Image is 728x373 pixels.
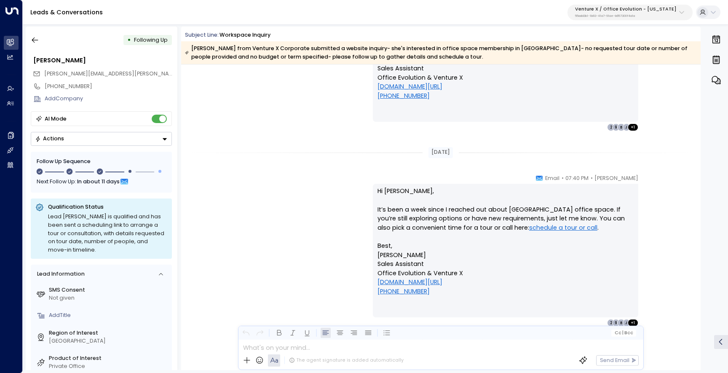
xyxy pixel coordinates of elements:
[607,123,615,131] div: 2
[37,177,166,186] div: Next Follow Up:
[377,55,634,101] p: [PERSON_NAME] Sales Assistant Office Evolution & Venture X
[255,328,265,338] button: Redo
[241,328,251,338] button: Undo
[30,8,103,16] a: Leads & Conversations
[49,286,169,294] label: SMS Consent
[562,174,564,182] span: •
[377,82,442,91] a: [DOMAIN_NAME][URL]
[49,337,169,345] div: [GEOGRAPHIC_DATA]
[49,294,169,302] div: Not given
[33,56,172,65] div: [PERSON_NAME]
[622,330,624,335] span: |
[377,251,634,296] p: [PERSON_NAME] Sales Assistant Office Evolution & Venture X
[35,135,64,142] div: Actions
[45,95,172,103] div: AddCompany
[45,83,172,91] div: [PHONE_NUMBER]
[44,70,172,78] span: jane.hannen@venturex.com
[529,223,597,233] a: schedule a tour or call
[611,329,636,336] button: Cc|Bcc
[565,174,589,182] span: 07:40 PM
[617,319,625,327] div: B
[45,115,67,123] div: AI Mode
[49,311,169,319] div: AddTitle
[567,5,693,20] button: Venture X / Office Evolution - [US_STATE]55add3b1-1b83-41a7-91ae-b657300f4a1a
[623,319,630,327] div: J
[607,319,615,327] div: 2
[612,319,620,327] div: 9
[49,329,169,337] label: Region of Interest
[628,319,638,327] div: + 1
[289,357,404,364] div: The agent signature is added automatically
[48,212,167,254] div: Lead [PERSON_NAME] is qualified and has been sent a scheduling link to arrange a tour or consulta...
[49,362,169,370] div: Private Office
[78,177,120,186] span: In about 11 days
[591,174,593,182] span: •
[31,132,172,146] div: Button group with a nested menu
[428,147,453,158] div: [DATE]
[31,132,172,146] button: Actions
[628,123,638,131] div: + 1
[614,330,633,335] span: Cc Bcc
[377,242,634,251] p: Best,
[127,33,131,47] div: •
[48,203,167,211] p: Qualification Status
[545,174,559,182] span: Email
[185,31,219,38] span: Subject Line:
[575,14,677,18] p: 55add3b1-1b83-41a7-91ae-b657300f4a1a
[594,174,638,182] span: [PERSON_NAME]
[642,174,657,189] img: 12_headshot.jpg
[134,36,168,43] span: Following Up
[219,31,270,39] div: Workspace Inquiry
[377,287,430,296] a: [PHONE_NUMBER]
[49,354,169,362] label: Product of Interest
[377,187,634,242] p: Hi [PERSON_NAME], It’s been a week since I reached out about [GEOGRAPHIC_DATA] office space. If y...
[617,123,625,131] div: B
[37,158,166,166] div: Follow Up Sequence
[44,70,223,77] span: [PERSON_NAME][EMAIL_ADDRESS][PERSON_NAME][DOMAIN_NAME]
[612,123,620,131] div: 9
[34,270,84,278] div: Lead Information
[185,44,696,61] div: [PERSON_NAME] from Venture X Corporate submitted a website inquiry- she's interested in office sp...
[377,278,442,287] a: [DOMAIN_NAME][URL]
[377,91,430,101] a: [PHONE_NUMBER]
[623,123,630,131] div: J
[575,7,677,12] p: Venture X / Office Evolution - [US_STATE]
